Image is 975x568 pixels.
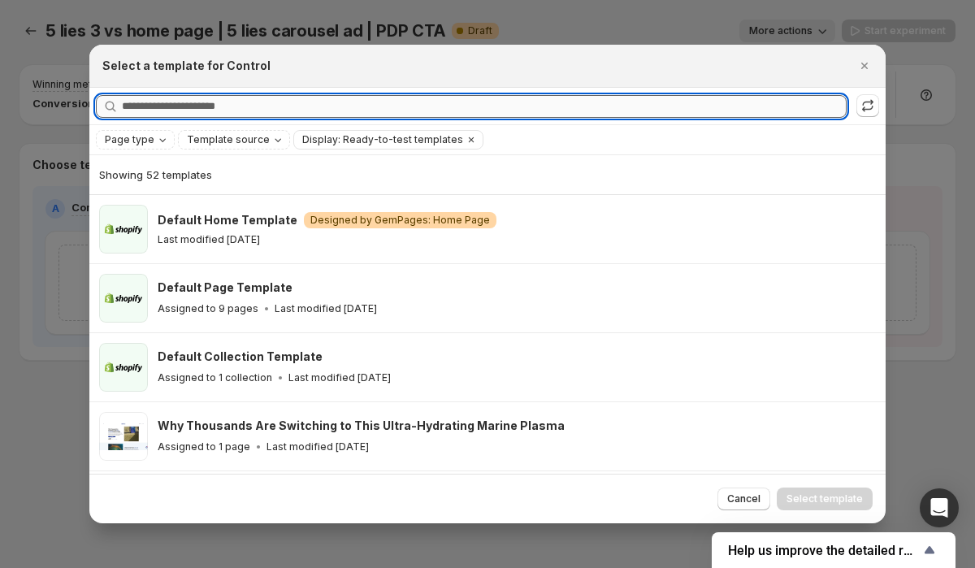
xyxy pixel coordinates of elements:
[99,168,212,181] span: Showing 52 templates
[853,54,876,77] button: Close
[310,214,490,227] span: Designed by GemPages: Home Page
[158,233,260,246] p: Last modified [DATE]
[179,131,289,149] button: Template source
[158,418,565,434] h3: Why Thousands Are Switching to This Ultra-Hydrating Marine Plasma
[158,371,272,384] p: Assigned to 1 collection
[105,133,154,146] span: Page type
[158,280,292,296] h3: Default Page Template
[728,540,939,560] button: Show survey - Help us improve the detailed report for A/B campaigns
[717,488,770,510] button: Cancel
[99,205,148,254] img: Default Home Template
[99,343,148,392] img: Default Collection Template
[463,131,479,149] button: Clear
[97,131,174,149] button: Page type
[266,440,369,453] p: Last modified [DATE]
[288,371,391,384] p: Last modified [DATE]
[158,440,250,453] p: Assigned to 1 page
[158,212,297,228] h3: Default Home Template
[727,492,760,505] span: Cancel
[99,274,148,323] img: Default Page Template
[275,302,377,315] p: Last modified [DATE]
[302,133,463,146] span: Display: Ready-to-test templates
[920,488,959,527] div: Open Intercom Messenger
[187,133,270,146] span: Template source
[158,302,258,315] p: Assigned to 9 pages
[294,131,463,149] button: Display: Ready-to-test templates
[158,349,323,365] h3: Default Collection Template
[728,543,920,558] span: Help us improve the detailed report for A/B campaigns
[102,58,271,74] h2: Select a template for Control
